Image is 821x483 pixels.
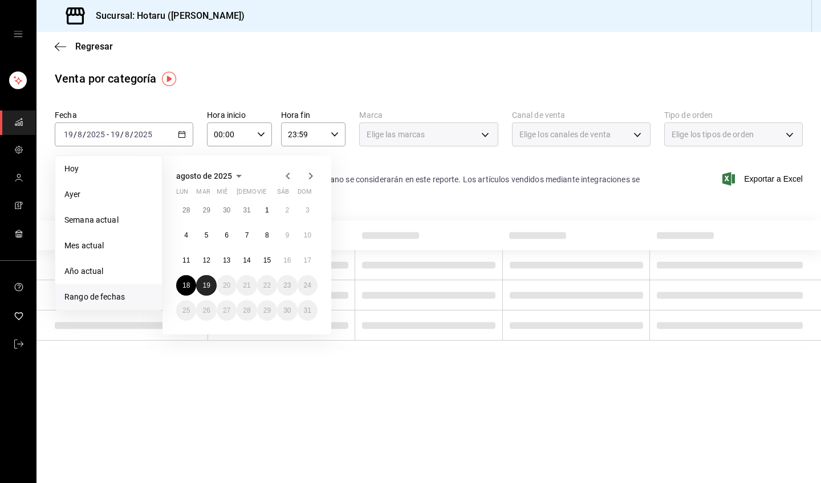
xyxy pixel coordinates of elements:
[176,225,196,245] button: 4 de agosto de 2025
[176,275,196,296] button: 18 de agosto de 2025
[359,111,498,119] label: Marca
[245,231,249,239] abbr: 7 de agosto de 2025
[176,188,188,200] abbr: lunes
[237,300,257,321] button: 28 de agosto de 2025
[202,206,210,214] abbr: 29 de julio de 2025
[263,256,271,264] abbr: 15 de agosto de 2025
[217,250,237,271] button: 13 de agosto de 2025
[223,281,230,289] abbr: 20 de agosto de 2025
[725,172,803,186] button: Exportar a Excel
[265,231,269,239] abbr: 8 de agosto de 2025
[55,111,193,119] label: Fecha
[283,256,291,264] abbr: 16 de agosto de 2025
[664,111,803,119] label: Tipo de orden
[202,256,210,264] abbr: 12 de agosto de 2025
[182,206,190,214] abbr: 28 de julio de 2025
[304,281,311,289] abbr: 24 de agosto de 2025
[64,240,153,252] span: Mes actual
[176,300,196,321] button: 25 de agosto de 2025
[298,200,318,220] button: 3 de agosto de 2025
[223,206,230,214] abbr: 30 de julio de 2025
[243,281,250,289] abbr: 21 de agosto de 2025
[277,300,297,321] button: 30 de agosto de 2025
[207,111,272,119] label: Hora inicio
[64,189,153,200] span: Ayer
[243,306,250,314] abbr: 28 de agosto de 2025
[55,70,157,87] div: Venta por categoría
[64,163,153,175] span: Hoy
[298,188,312,200] abbr: domingo
[120,130,124,139] span: /
[298,225,318,245] button: 10 de agosto de 2025
[243,206,250,214] abbr: 31 de julio de 2025
[263,306,271,314] abbr: 29 de agosto de 2025
[217,225,237,245] button: 6 de agosto de 2025
[277,225,297,245] button: 9 de agosto de 2025
[196,250,216,271] button: 12 de agosto de 2025
[263,281,271,289] abbr: 22 de agosto de 2025
[265,206,269,214] abbr: 1 de agosto de 2025
[176,200,196,220] button: 28 de julio de 2025
[83,130,86,139] span: /
[298,300,318,321] button: 31 de agosto de 2025
[196,200,216,220] button: 29 de julio de 2025
[176,169,246,183] button: agosto de 2025
[257,300,277,321] button: 29 de agosto de 2025
[281,111,346,119] label: Hora fin
[64,291,153,303] span: Rango de fechas
[237,250,257,271] button: 14 de agosto de 2025
[298,275,318,296] button: 24 de agosto de 2025
[237,200,257,220] button: 31 de julio de 2025
[277,250,297,271] button: 16 de agosto de 2025
[202,306,210,314] abbr: 26 de agosto de 2025
[217,300,237,321] button: 27 de agosto de 2025
[64,214,153,226] span: Semana actual
[55,41,113,52] button: Regresar
[130,130,133,139] span: /
[87,9,245,23] h3: Sucursal: Hotaru ([PERSON_NAME])
[184,231,188,239] abbr: 4 de agosto de 2025
[277,275,297,296] button: 23 de agosto de 2025
[225,231,229,239] abbr: 6 de agosto de 2025
[64,265,153,277] span: Año actual
[202,281,210,289] abbr: 19 de agosto de 2025
[14,30,23,39] button: open drawer
[182,281,190,289] abbr: 18 de agosto de 2025
[304,256,311,264] abbr: 17 de agosto de 2025
[237,188,304,200] abbr: jueves
[196,275,216,296] button: 19 de agosto de 2025
[196,188,210,200] abbr: martes
[217,275,237,296] button: 20 de agosto de 2025
[237,275,257,296] button: 21 de agosto de 2025
[512,111,651,119] label: Canal de venta
[124,130,130,139] input: --
[133,130,153,139] input: ----
[257,275,277,296] button: 22 de agosto de 2025
[205,231,209,239] abbr: 5 de agosto de 2025
[162,72,176,86] img: Tooltip marker
[237,225,257,245] button: 7 de agosto de 2025
[285,206,289,214] abbr: 2 de agosto de 2025
[304,231,311,239] abbr: 10 de agosto de 2025
[257,200,277,220] button: 1 de agosto de 2025
[75,41,113,52] span: Regresar
[672,129,754,140] span: Elige los tipos de orden
[217,200,237,220] button: 30 de julio de 2025
[304,306,311,314] abbr: 31 de agosto de 2025
[110,130,120,139] input: --
[86,130,105,139] input: ----
[298,250,318,271] button: 17 de agosto de 2025
[63,130,74,139] input: --
[306,206,310,214] abbr: 3 de agosto de 2025
[176,250,196,271] button: 11 de agosto de 2025
[283,281,291,289] abbr: 23 de agosto de 2025
[217,188,227,200] abbr: miércoles
[283,306,291,314] abbr: 30 de agosto de 2025
[196,225,216,245] button: 5 de agosto de 2025
[243,256,250,264] abbr: 14 de agosto de 2025
[285,231,289,239] abbr: 9 de agosto de 2025
[367,129,425,140] span: Elige las marcas
[257,250,277,271] button: 15 de agosto de 2025
[74,130,77,139] span: /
